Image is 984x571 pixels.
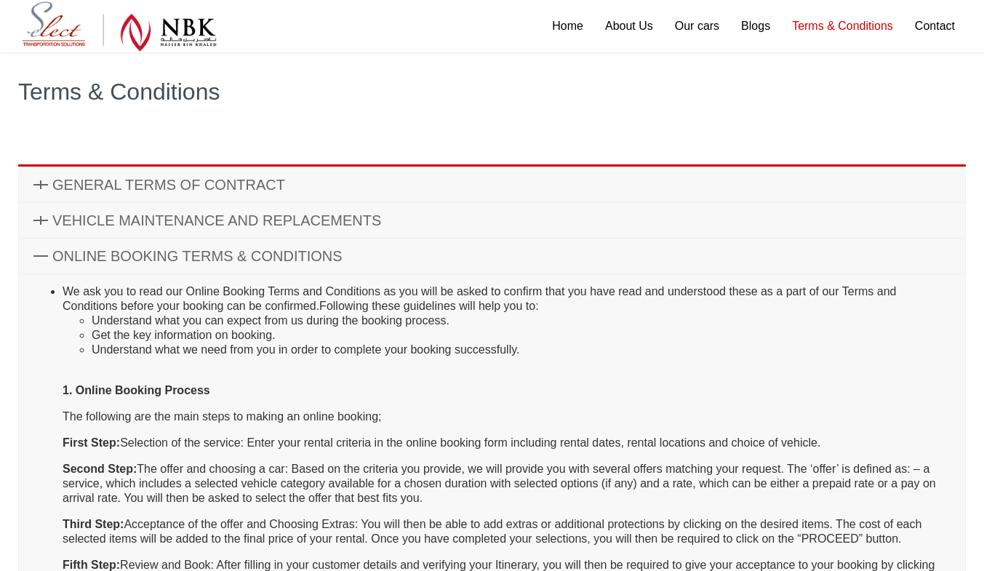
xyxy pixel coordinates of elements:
p: The following are the main steps to making an online booking; [63,410,951,424]
a: ONLINE BOOKING TERMS & CONDITIONS [19,239,965,273]
strong: Second Step: [63,463,137,475]
strong: 1. Online Booking Process [63,384,210,396]
a: VEHICLE MAINTENANCE AND REPLACEMENTS [19,203,965,238]
li: Understand what we need from you in order to complete your booking successfully. [92,343,951,357]
p: Acceptance of the offer and Choosing Extras: You will then be able to add extras or additional pr... [63,517,951,546]
strong: Third Step: [63,518,124,530]
a: GENERAL TERMS OF CONTRACT [19,167,965,202]
h1: Terms & Conditions [18,80,966,103]
li: Get the key information on booking. [92,328,951,343]
li: Understand what you can expect from us during the booking process. [92,314,951,328]
strong: Fifth Step: [63,559,120,571]
span: VEHICLE MAINTENANCE AND REPLACEMENTS [52,212,381,228]
img: Select Rent a Car [22,1,217,52]
p: The offer and choosing a car: Based on the criteria you provide, we will provide you with several... [63,462,951,506]
strong: First Step: [63,436,120,449]
p: Selection of the service: Enter your rental criteria in the online booking form including rental ... [63,436,951,450]
span: GENERAL TERMS OF CONTRACT [52,177,285,193]
span: ONLINE BOOKING TERMS & CONDITIONS [52,248,343,264]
